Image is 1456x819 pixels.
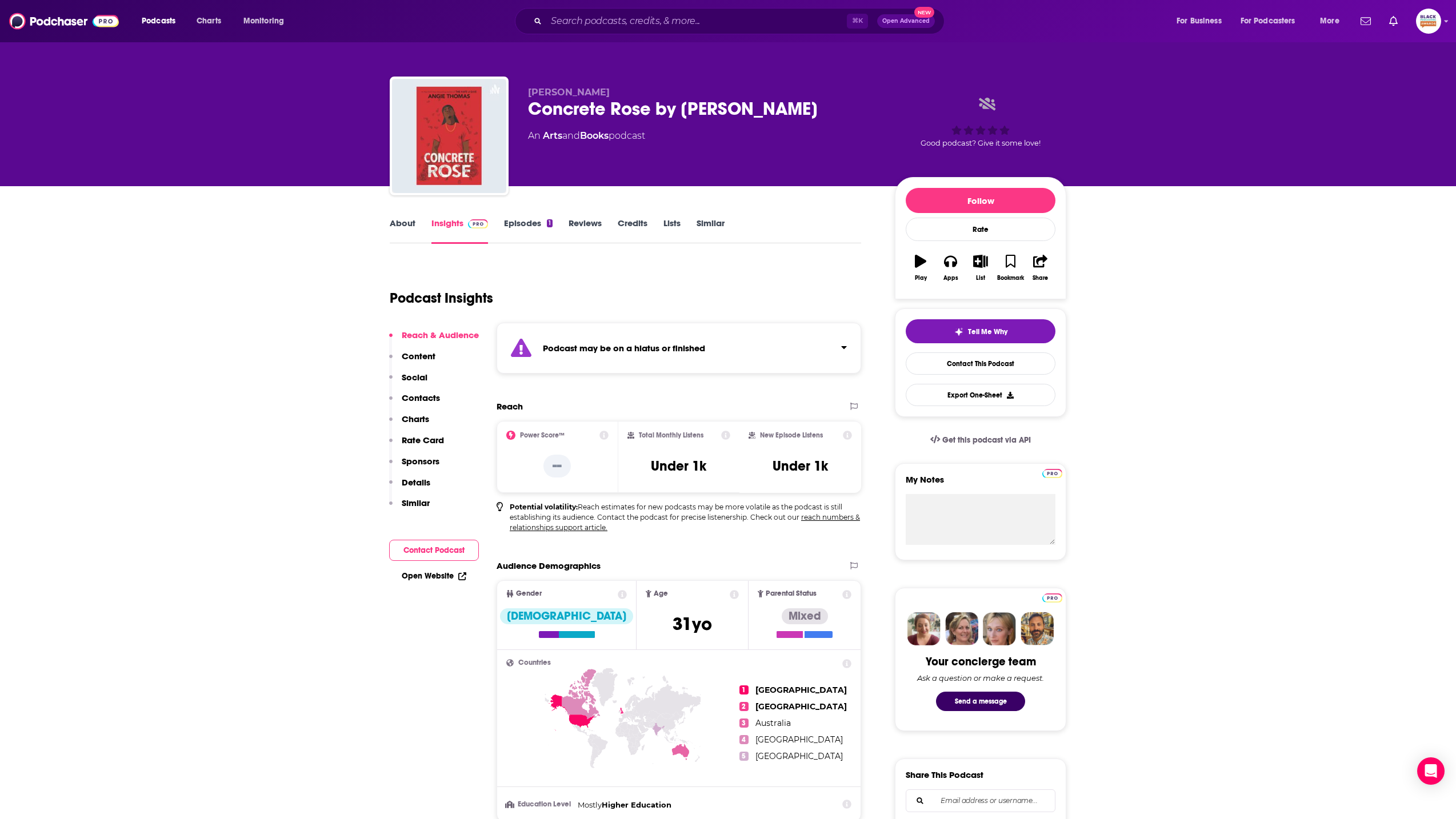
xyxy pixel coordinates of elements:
[782,608,828,624] div: Mixed
[755,751,843,761] span: [GEOGRAPHIC_DATA]
[906,474,1055,494] label: My Notes
[935,247,965,288] button: Apps
[134,12,190,30] button: open menu
[673,613,712,635] span: 31 yo
[914,7,935,18] span: New
[528,87,610,98] span: [PERSON_NAME]
[739,685,749,694] span: 1
[739,735,749,744] span: 4
[497,401,523,412] h2: Reach
[402,413,429,424] p: Charts
[906,218,1055,241] div: Rate
[500,608,633,624] div: [DEMOGRAPHIC_DATA]
[755,701,847,712] span: [GEOGRAPHIC_DATA]
[739,718,749,728] span: 3
[389,392,440,413] button: Contacts
[966,247,995,288] button: List
[1312,12,1354,30] button: open menu
[945,612,978,645] img: Barbara Profile
[1033,275,1048,282] div: Share
[766,590,817,597] span: Parental Status
[9,10,119,32] img: Podchaser - Follow, Share and Rate Podcasts
[906,247,935,288] button: Play
[906,352,1055,375] a: Contact This Podcast
[1233,12,1312,30] button: open menu
[546,12,847,30] input: Search podcasts, credits, & more...
[954,327,963,336] img: tell me why sparkle
[389,413,429,435] button: Charts
[921,139,1041,147] span: Good podcast? Give it some love!
[995,247,1025,288] button: Bookmark
[654,590,668,597] span: Age
[528,129,645,143] div: An podcast
[877,14,935,28] button: Open AdvancedNew
[431,218,488,244] a: InsightsPodchaser Pro
[1385,11,1402,31] a: Show notifications dropdown
[942,435,1031,445] span: Get this podcast via API
[580,130,609,141] a: Books
[497,323,861,374] section: Click to expand status details
[392,79,506,193] img: Concrete Rose by Angie Thomas
[1042,469,1062,478] img: Podchaser Pro
[915,275,927,282] div: Play
[1021,612,1054,645] img: Jon Profile
[936,692,1025,711] button: Send a message
[142,13,175,29] span: Podcasts
[562,130,580,141] span: and
[235,12,299,30] button: open menu
[895,87,1066,158] div: Good podcast? Give it some love!
[755,734,843,745] span: [GEOGRAPHIC_DATA]
[882,18,930,24] span: Open Advanced
[516,590,542,597] span: Gender
[983,612,1016,645] img: Jules Profile
[506,801,573,808] h3: Education Level
[1416,9,1441,34] img: User Profile
[906,384,1055,406] button: Export One-Sheet
[402,392,440,403] p: Contacts
[755,685,847,695] span: [GEOGRAPHIC_DATA]
[921,426,1040,454] a: Get this podcast via API
[402,477,430,488] p: Details
[197,13,221,29] span: Charts
[402,372,427,383] p: Social
[402,351,435,362] p: Content
[497,560,601,571] h2: Audience Demographics
[543,343,705,354] strong: Podcast may be on a hiatus or finished
[402,435,444,445] p: Rate Card
[1026,247,1055,288] button: Share
[651,457,706,475] h3: Under 1k
[389,540,479,561] button: Contact Podcast
[510,513,860,532] a: reach numbers & relationships support article.
[755,718,791,728] span: Australia
[390,218,415,244] a: About
[697,218,725,244] a: Similar
[917,673,1044,682] div: Ask a question or make a request.
[926,655,1036,669] div: Your concierge team
[739,702,749,711] span: 2
[618,218,647,244] a: Credits
[976,275,985,282] div: List
[907,612,941,645] img: Sydney Profile
[389,372,427,393] button: Social
[1241,13,1295,29] span: For Podcasters
[906,319,1055,343] button: tell me why sparkleTell Me Why
[389,477,430,498] button: Details
[906,789,1055,812] div: Search followers
[739,752,749,761] span: 5
[663,218,681,244] a: Lists
[243,13,284,29] span: Monitoring
[1177,13,1222,29] span: For Business
[510,503,578,511] b: Potential volatility:
[569,218,602,244] a: Reviews
[602,800,671,809] span: Higher Education
[510,502,861,533] p: Reach estimates for new podcasts may be more volatile as the podcast is still establishing its au...
[389,456,439,477] button: Sponsors
[389,435,444,456] button: Rate Card
[504,218,553,244] a: Episodes1
[906,769,983,780] h3: Share This Podcast
[543,130,562,141] a: Arts
[390,290,493,307] h1: Podcast Insights
[402,456,439,467] p: Sponsors
[997,275,1024,282] div: Bookmark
